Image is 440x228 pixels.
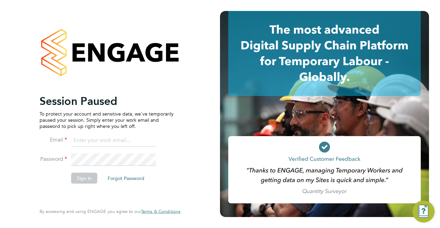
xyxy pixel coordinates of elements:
[40,208,180,214] span: By accessing and using ENGAGE you agree to our
[71,134,156,147] input: Enter your work email...
[40,155,67,163] label: Password
[71,172,97,183] button: Sign In
[102,172,150,183] button: Forgot Password
[40,110,174,129] p: To protect your account and sensitive data, we've temporarily paused your session. Simply enter y...
[141,209,180,214] a: Terms & Conditions
[40,136,67,143] label: Email
[40,94,174,108] h2: Session Paused
[412,201,434,223] button: Engage Resource Center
